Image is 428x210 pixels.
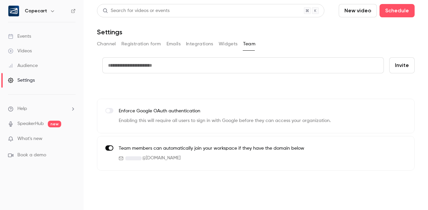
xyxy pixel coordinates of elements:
button: Registration form [121,39,161,49]
span: @ [DOMAIN_NAME] [142,155,181,162]
button: Emails [167,39,181,49]
span: new [48,121,61,127]
li: help-dropdown-opener [8,105,76,112]
button: Channel [97,39,116,49]
a: SpeakerHub [17,120,44,127]
span: Help [17,105,27,112]
div: Settings [8,77,35,84]
button: Schedule [380,4,415,17]
h1: Settings [97,28,122,36]
button: Invite [389,57,415,73]
div: Search for videos or events [103,7,170,14]
button: Team [243,39,256,49]
span: What's new [17,135,42,142]
div: Events [8,33,31,40]
button: Integrations [186,39,213,49]
p: Team members can automatically join your workspace if they have the domain below [119,145,304,152]
button: New video [339,4,377,17]
p: Enabling this will require all users to sign in with Google before they can access your organizat... [119,117,331,124]
button: Widgets [219,39,238,49]
h6: Copecart [25,8,47,14]
div: Videos [8,48,32,54]
div: Audience [8,62,38,69]
p: Enforce Google OAuth authentication [119,108,331,115]
span: Book a demo [17,152,46,159]
img: Copecart [8,6,19,16]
